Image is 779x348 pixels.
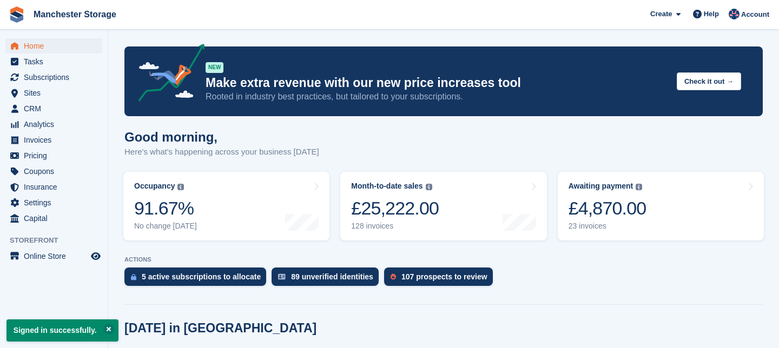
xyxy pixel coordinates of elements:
div: £25,222.00 [351,197,439,219]
span: Create [650,9,672,19]
img: active_subscription_to_allocate_icon-d502201f5373d7db506a760aba3b589e785aa758c864c3986d89f69b8ff3... [131,273,136,280]
span: Storefront [10,235,108,246]
a: menu [5,38,102,53]
p: Make extra revenue with our new price increases tool [206,75,668,91]
a: Month-to-date sales £25,222.00 128 invoices [340,172,546,240]
a: menu [5,164,102,179]
span: Online Store [24,249,89,264]
span: Help [704,9,719,19]
span: Sites [24,85,89,101]
div: 5 active subscriptions to allocate [142,272,261,281]
a: 107 prospects to review [384,267,498,291]
span: Analytics [24,117,89,132]
h1: Good morning, [124,130,319,144]
a: menu [5,101,102,116]
a: menu [5,179,102,195]
span: Pricing [24,148,89,163]
span: Invoices [24,132,89,148]
span: Tasks [24,54,89,69]
p: Here's what's happening across your business [DATE] [124,146,319,158]
span: Settings [24,195,89,210]
div: Occupancy [134,182,175,191]
div: 23 invoices [569,222,646,231]
a: menu [5,195,102,210]
a: 89 unverified identities [272,267,384,291]
div: £4,870.00 [569,197,646,219]
a: menu [5,148,102,163]
span: Insurance [24,179,89,195]
div: 128 invoices [351,222,439,231]
div: Awaiting payment [569,182,633,191]
a: Awaiting payment £4,870.00 23 invoices [558,172,764,240]
span: Subscriptions [24,70,89,85]
span: Coupons [24,164,89,179]
img: verify_identity-adf6edd0f0f0b5bbfe63781bf79b02c33cf7c696d77639b501bdc392416b5a36.svg [278,273,286,280]
a: Manchester Storage [29,5,121,23]
img: price-adjustments-announcement-icon-8257ccfd72463d97f412b2fc003d46551f7dbcb40ab6d574587a9cd5c0d94... [129,44,205,105]
img: icon-info-grey-7440780725fd019a000dd9b08b2336e03edf1995a4989e88bcd33f0948082b44.svg [636,184,642,190]
img: icon-info-grey-7440780725fd019a000dd9b08b2336e03edf1995a4989e88bcd33f0948082b44.svg [426,184,432,190]
span: Home [24,38,89,53]
img: icon-info-grey-7440780725fd019a000dd9b08b2336e03edf1995a4989e88bcd33f0948082b44.svg [177,184,184,190]
a: 5 active subscriptions to allocate [124,267,272,291]
a: menu [5,70,102,85]
img: prospect-51fa495bee0391a8d652442698ab0144808aea92771e9ea1ae160a38d050c398.svg [391,273,396,280]
img: stora-icon-8386f47178a22dfd0bd8f6a31ec36ba5ce8667c1dd55bd0f319d3a0aa187defe.svg [9,6,25,23]
a: menu [5,249,102,264]
div: 91.67% [134,197,197,219]
div: Month-to-date sales [351,182,422,191]
div: 89 unverified identities [291,272,373,281]
a: menu [5,85,102,101]
p: Signed in successfully. [6,319,118,342]
span: CRM [24,101,89,116]
a: Preview store [89,250,102,263]
div: NEW [206,62,223,73]
h2: [DATE] in [GEOGRAPHIC_DATA] [124,321,316,336]
a: menu [5,132,102,148]
a: Occupancy 91.67% No change [DATE] [123,172,329,240]
button: Check it out → [677,72,741,90]
a: menu [5,211,102,226]
a: menu [5,117,102,132]
div: No change [DATE] [134,222,197,231]
p: ACTIONS [124,256,763,263]
a: menu [5,54,102,69]
div: 107 prospects to review [401,272,487,281]
span: Account [741,9,769,20]
p: Rooted in industry best practices, but tailored to your subscriptions. [206,91,668,103]
span: Capital [24,211,89,226]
